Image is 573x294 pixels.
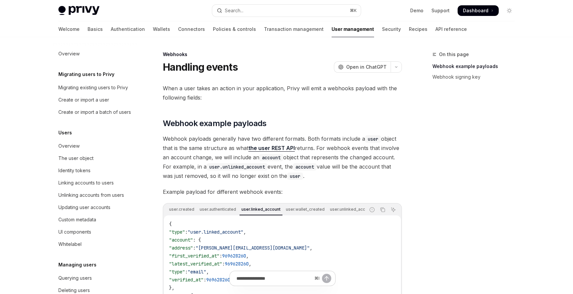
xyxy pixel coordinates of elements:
span: Example payload for different webhook events: [163,187,402,196]
div: Querying users [58,274,92,282]
button: Send message [322,274,331,283]
a: Dashboard [458,5,499,16]
span: : [185,269,188,275]
a: Overview [53,140,138,152]
a: Linking accounts to users [53,177,138,189]
h5: Migrating users to Privy [58,70,114,78]
span: Webhook example payloads [163,118,267,129]
div: Overview [58,50,80,58]
div: user.created [167,205,196,213]
span: "email" [188,269,206,275]
span: 969628260 [222,253,246,259]
a: Recipes [409,21,427,37]
div: Webhooks [163,51,402,58]
div: Overview [58,142,80,150]
div: Linking accounts to users [58,179,114,187]
span: : { [193,237,201,243]
a: Authentication [111,21,145,37]
div: Updating user accounts [58,203,110,211]
a: The user object [53,152,138,164]
a: Connectors [178,21,205,37]
span: "type" [169,229,185,235]
span: "latest_verified_at" [169,261,222,267]
a: Policies & controls [213,21,256,37]
span: , [206,269,209,275]
code: account [293,163,317,171]
code: user [287,173,303,180]
span: Open in ChatGPT [346,64,387,70]
span: : [185,229,188,235]
span: When a user takes an action in your application, Privy will emit a webhooks payload with the foll... [163,84,402,102]
button: Ask AI [389,205,398,214]
img: light logo [58,6,99,15]
a: API reference [435,21,467,37]
a: Identity tokens [53,165,138,177]
input: Ask a question... [236,271,312,286]
button: Open search [212,5,361,17]
div: user.linked_account [239,205,283,213]
a: User management [332,21,374,37]
a: Basics [88,21,103,37]
a: Demo [410,7,423,14]
a: Overview [53,48,138,60]
a: Support [431,7,450,14]
button: Toggle dark mode [504,5,515,16]
div: Create or import a user [58,96,109,104]
div: user.wallet_created [284,205,327,213]
span: : [193,245,196,251]
a: Updating user accounts [53,201,138,213]
a: Custom metadata [53,214,138,226]
a: Welcome [58,21,80,37]
h5: Managing users [58,261,96,269]
div: Identity tokens [58,167,91,175]
code: account [259,154,283,161]
a: Transaction management [264,21,324,37]
span: , [249,261,251,267]
div: Search... [225,7,243,15]
a: Webhook example payloads [432,61,520,72]
span: "[PERSON_NAME][EMAIL_ADDRESS][DOMAIN_NAME]" [196,245,310,251]
span: : [220,253,222,259]
span: : [222,261,225,267]
a: Querying users [53,272,138,284]
div: UI components [58,228,91,236]
h5: Users [58,129,72,137]
span: "first_verified_at" [169,253,220,259]
button: Report incorrect code [368,205,376,214]
span: , [310,245,312,251]
a: Wallets [153,21,170,37]
span: On this page [439,50,469,58]
div: Migrating existing users to Privy [58,84,128,92]
span: 969628260 [225,261,249,267]
a: Security [382,21,401,37]
span: , [246,253,249,259]
span: "address" [169,245,193,251]
a: Create or import a user [53,94,138,106]
span: Webhook payloads generally have two different formats. Both formats include a object that is the ... [163,134,402,181]
a: Migrating existing users to Privy [53,82,138,94]
span: , [243,229,246,235]
a: Whitelabel [53,238,138,250]
span: ⌘ K [350,8,357,13]
div: Create or import a batch of users [58,108,131,116]
div: Whitelabel [58,240,82,248]
div: Unlinking accounts from users [58,191,124,199]
code: user.unlinked_account [207,163,268,171]
a: Unlinking accounts from users [53,189,138,201]
h1: Handling events [163,61,238,73]
a: Create or import a batch of users [53,106,138,118]
button: Copy the contents from the code block [378,205,387,214]
code: user [365,135,381,143]
span: { [169,221,172,227]
a: the user REST API [248,145,295,152]
a: Webhook signing key [432,72,520,82]
div: user.authenticated [198,205,238,213]
button: Open in ChatGPT [334,61,391,73]
span: "type" [169,269,185,275]
div: user.unlinked_account [328,205,376,213]
span: "user.linked_account" [188,229,243,235]
span: Dashboard [463,7,488,14]
div: Custom metadata [58,216,96,224]
a: UI components [53,226,138,238]
span: "account" [169,237,193,243]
